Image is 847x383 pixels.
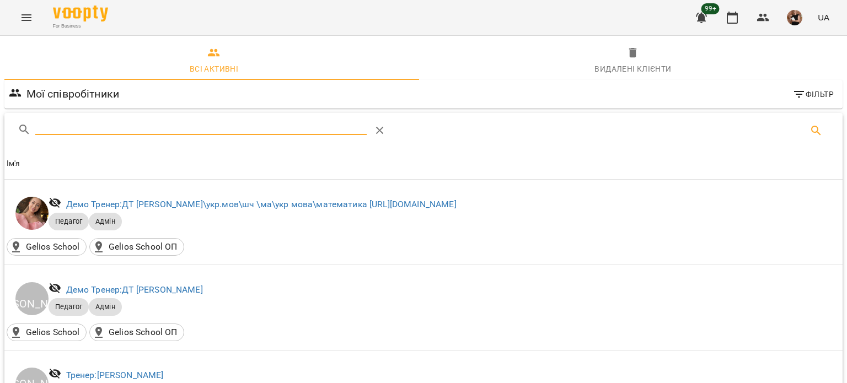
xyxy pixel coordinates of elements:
[15,282,49,315] div: ДТ [PERSON_NAME]
[109,326,177,339] p: Gelios School ОП
[7,238,87,256] div: Gelios School()
[89,302,122,312] span: Адмін
[66,199,457,209] a: Демо Тренер:ДТ [PERSON_NAME]\укр.мов\шч \ма\укр мова\математика [URL][DOMAIN_NAME]
[53,23,108,30] span: For Business
[66,284,203,295] a: Демо Тренер:ДТ [PERSON_NAME]
[594,62,671,75] div: Видалені клієнти
[89,323,184,341] div: Gelios School ОП()
[818,12,829,23] span: UA
[787,10,802,25] img: 5944c1aeb726a5a997002a54cb6a01a3.jpg
[49,217,89,226] span: Педагог
[89,238,184,256] div: Gelios School ОП()
[190,62,238,75] div: Всі активні
[792,88,834,101] span: Фільтр
[4,113,843,148] div: Table Toolbar
[7,323,87,341] div: Gelios School()
[26,85,120,103] h6: Мої співробітники
[26,240,80,253] p: Gelios School
[7,157,20,170] div: Sort
[15,197,49,230] img: ДТ Бойко Юлія\укр.мов\шч \ма\укр мова\математика https://us06web.zoom.us/j/84886035086
[35,117,367,135] input: Search
[26,326,80,339] p: Gelios School
[788,84,838,104] button: Фільтр
[66,370,164,380] a: Тренер:[PERSON_NAME]
[13,4,40,31] button: Menu
[109,240,177,253] p: Gelios School ОП
[7,157,840,170] span: Ім'я
[49,302,89,312] span: Педагог
[813,7,834,28] button: UA
[7,157,20,170] div: Ім'я
[701,3,720,14] span: 99+
[803,117,829,144] button: Search
[53,6,108,21] img: Voopty Logo
[89,217,122,226] span: Адмін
